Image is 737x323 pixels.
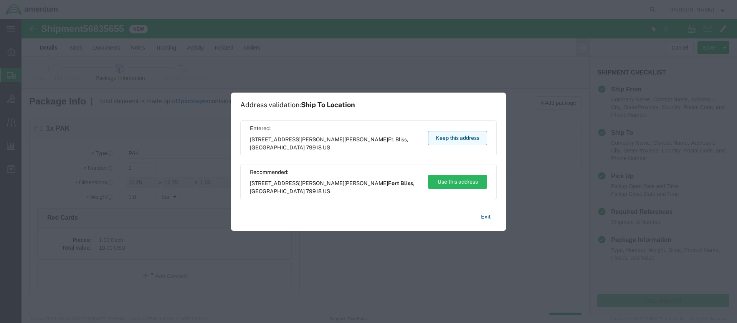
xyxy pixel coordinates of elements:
span: Ft. Bliss [388,136,407,142]
span: Ship To Location [301,101,355,109]
button: Use this address [428,175,487,189]
span: 79918 [306,188,322,194]
span: Entered: [250,124,421,133]
span: [STREET_ADDRESS][PERSON_NAME][PERSON_NAME] , [250,136,421,152]
span: US [323,188,330,194]
span: Recommended: [250,168,421,176]
span: [GEOGRAPHIC_DATA] [250,144,305,151]
span: US [323,144,330,151]
button: Keep this address [428,131,487,145]
span: [GEOGRAPHIC_DATA] [250,188,305,194]
span: Fort Bliss [388,180,413,186]
button: Exit [475,210,497,224]
span: 79918 [306,144,322,151]
span: [STREET_ADDRESS][PERSON_NAME][PERSON_NAME] , [250,179,421,195]
h1: Address validation: [240,101,355,109]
